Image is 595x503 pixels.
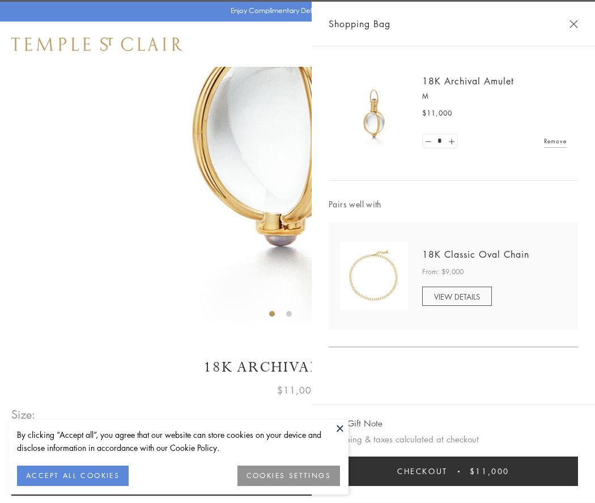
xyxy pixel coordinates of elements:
[277,383,318,398] span: $11,000
[422,287,492,306] a: VIEW DETAILS
[11,357,584,377] h1: 18K Archival Amulet
[340,79,408,147] img: 18K Archival Amulet
[423,134,434,148] a: Set quantity to 0
[422,75,514,87] a: 18K Archival Amulet
[422,108,452,119] span: $11,000
[329,457,578,486] button: Checkout $11,000
[422,91,567,102] p: M
[329,432,578,446] p: Shipping & taxes calculated at checkout
[237,466,340,486] button: COOKIES SETTINGS
[445,134,457,148] a: Set quantity to 2
[422,248,529,261] a: 18K Classic Oval Chain
[470,465,509,478] span: $11,000
[569,20,578,28] button: Close Shopping Bag
[544,135,567,147] a: Remove
[17,428,340,454] div: By clicking “Accept all”, you agree that our website can store cookies on your device and disclos...
[340,242,408,310] img: N88865-OV18
[231,5,359,16] p: Enjoy Complimentary Delivery & Returns
[329,16,390,31] span: Shopping Bag
[329,198,578,211] span: Pairs well with
[11,37,182,51] img: Temple St. Clair
[434,291,480,302] span: VIEW DETAILS
[397,465,448,478] span: Checkout
[329,416,382,430] button: Add Gift Note
[11,405,36,424] span: Size:
[17,466,129,486] button: ACCEPT ALL COOKIES
[422,266,464,278] span: From: $9,000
